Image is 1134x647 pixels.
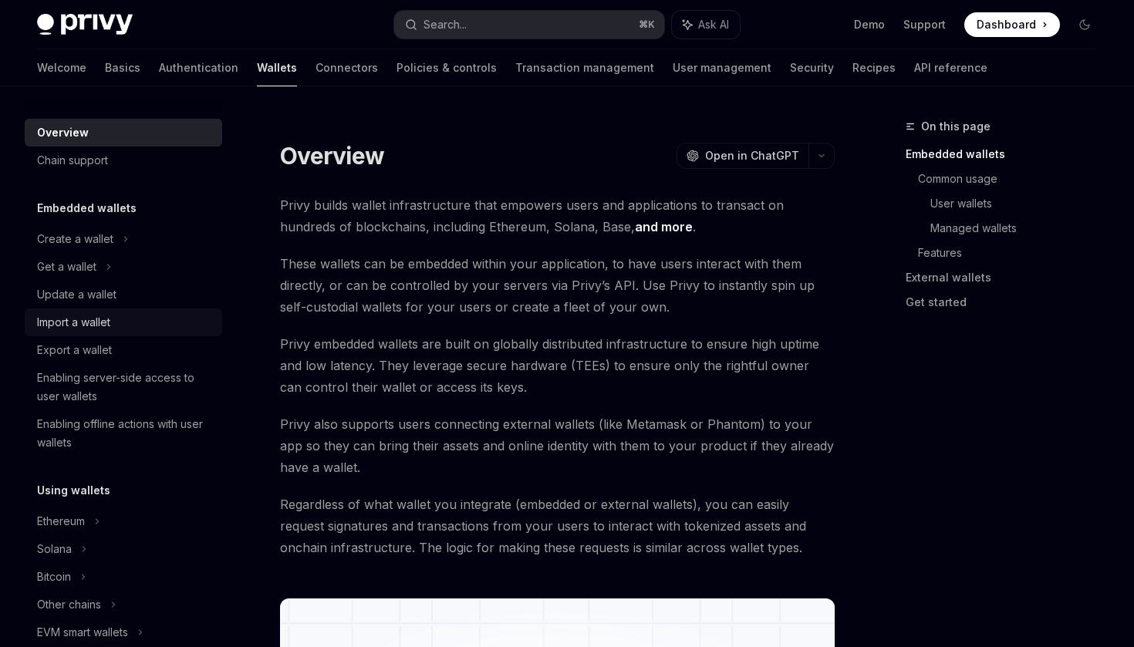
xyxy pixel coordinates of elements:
a: and more [635,219,693,235]
div: Search... [424,15,467,34]
a: Enabling server-side access to user wallets [25,364,222,410]
a: Transaction management [515,49,654,86]
span: Privy embedded wallets are built on globally distributed infrastructure to ensure high uptime and... [280,333,835,398]
a: Basics [105,49,140,86]
div: Overview [37,123,89,142]
a: API reference [914,49,987,86]
a: Enabling offline actions with user wallets [25,410,222,457]
a: Features [918,241,1109,265]
a: Support [903,17,946,32]
button: Ask AI [672,11,740,39]
a: External wallets [906,265,1109,290]
span: Open in ChatGPT [705,148,799,163]
a: Demo [854,17,885,32]
div: Import a wallet [37,313,110,332]
div: Solana [37,540,72,558]
span: Privy also supports users connecting external wallets (like Metamask or Phantom) to your app so t... [280,413,835,478]
a: User wallets [930,191,1109,216]
a: Embedded wallets [906,142,1109,167]
span: Ask AI [698,17,729,32]
a: Chain support [25,147,222,174]
a: Managed wallets [930,216,1109,241]
a: Import a wallet [25,308,222,336]
span: These wallets can be embedded within your application, to have users interact with them directly,... [280,253,835,318]
img: dark logo [37,14,133,35]
a: Get started [906,290,1109,315]
a: Welcome [37,49,86,86]
a: Update a wallet [25,281,222,308]
button: Search...⌘K [394,11,663,39]
a: Dashboard [964,12,1060,37]
span: On this page [921,117,991,136]
div: Create a wallet [37,230,113,248]
div: EVM smart wallets [37,623,128,642]
div: Export a wallet [37,341,112,359]
button: Open in ChatGPT [677,143,808,169]
a: Wallets [257,49,297,86]
h1: Overview [280,142,384,170]
button: Toggle dark mode [1072,12,1097,37]
a: User management [673,49,771,86]
span: Regardless of what wallet you integrate (embedded or external wallets), you can easily request si... [280,494,835,558]
div: Update a wallet [37,285,116,304]
div: Ethereum [37,512,85,531]
div: Other chains [37,595,101,614]
div: Enabling server-side access to user wallets [37,369,213,406]
div: Get a wallet [37,258,96,276]
a: Connectors [316,49,378,86]
span: ⌘ K [639,19,655,31]
span: Privy builds wallet infrastructure that empowers users and applications to transact on hundreds o... [280,194,835,238]
h5: Using wallets [37,481,110,500]
span: Dashboard [977,17,1036,32]
a: Recipes [852,49,896,86]
a: Authentication [159,49,238,86]
a: Export a wallet [25,336,222,364]
div: Enabling offline actions with user wallets [37,415,213,452]
a: Overview [25,119,222,147]
div: Bitcoin [37,568,71,586]
div: Chain support [37,151,108,170]
a: Security [790,49,834,86]
a: Policies & controls [397,49,497,86]
h5: Embedded wallets [37,199,137,217]
a: Common usage [918,167,1109,191]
